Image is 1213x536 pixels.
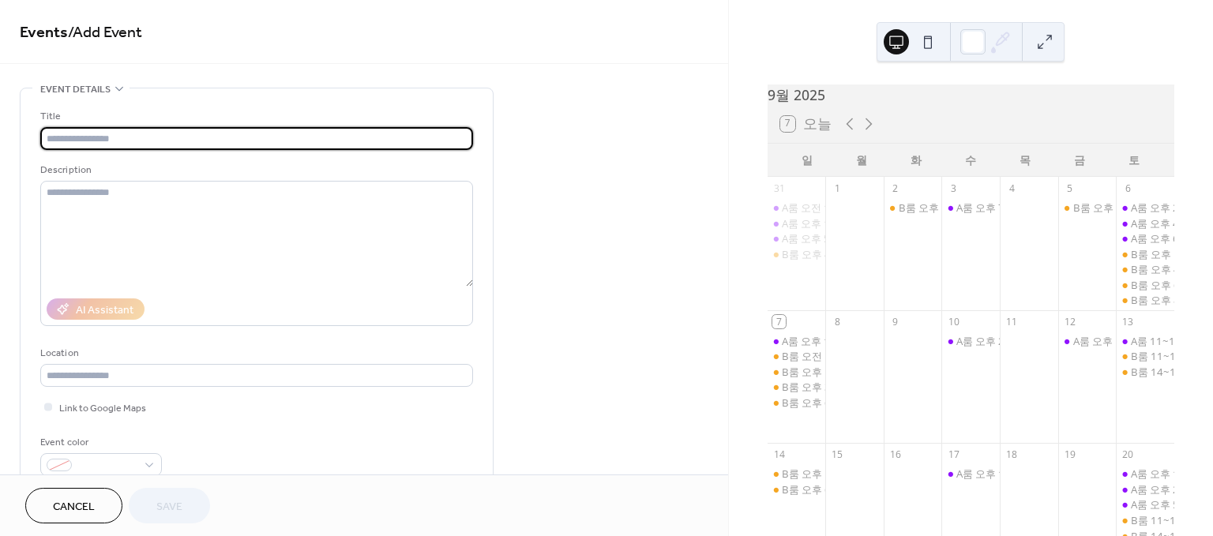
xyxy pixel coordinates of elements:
div: A룸 11~15시, 김*진 [1116,334,1174,348]
div: 6 [1121,182,1135,195]
div: A룸 오후 1~3, [PERSON_NAME]*배 [782,334,943,348]
div: A룸 오후 7~9, [PERSON_NAME] [956,201,1102,215]
div: 토 [1107,144,1162,176]
div: A룸 오후 2~4, 신*철 [1116,201,1174,215]
a: Events [20,17,68,48]
div: 금 [1053,144,1107,176]
div: 화 [889,144,944,176]
div: A룸 오후 1~3, 한*수 [768,216,826,231]
div: B룸 오후 6~9, 박*원 [768,395,826,410]
div: B룸 오후 3~5, [PERSON_NAME]*배 [782,380,944,394]
div: B룸 오후 1~3, 조*솔 [782,365,874,379]
div: Description [40,162,470,178]
div: 12 [1063,315,1076,328]
div: 11 [1005,315,1019,328]
div: 18 [1005,448,1019,462]
div: B룸 오후 8~10, 허* [1116,293,1174,307]
div: B룸 오후 9~11, 유*은 [899,201,997,215]
div: B룸 오후 1~4, 조*희 [782,467,874,481]
div: 10 [947,315,960,328]
div: 수 [944,144,998,176]
div: A룸 오전 11~1, 안*슬 [768,201,826,215]
div: B룸 오후 6~8, 이*희 [1116,278,1174,292]
div: A룸 오후 1~4, 유*림 [941,467,1000,481]
div: B룸 오후 3~5, 윤*배 [768,380,826,394]
div: 15 [831,448,844,462]
div: 3 [947,182,960,195]
div: B룸 오전 11~1, 정*수 [782,349,881,363]
div: A룸 오전 11~1, 안*슬 [782,201,880,215]
div: 13 [1121,315,1135,328]
div: Location [40,345,470,362]
span: Cancel [53,499,95,515]
div: A룸 오후 1~3, 조*주 [1073,334,1165,348]
div: A룸 오후 2~4, 권*진 [941,334,1000,348]
div: 17 [947,448,960,462]
div: 5 [1063,182,1076,195]
div: B룸 14~18시, 김*진 [1116,365,1174,379]
div: 목 [998,144,1053,176]
div: B룸 오후 6~8, 박*진 [768,482,826,497]
div: 8 [831,315,844,328]
div: 일 [780,144,835,176]
div: A룸 오후 6~8, 최*재 [1116,231,1174,246]
div: A룸 오후 1~3, 윤*배 [768,334,826,348]
div: B룸 오후 6~8, [PERSON_NAME]*진 [782,482,944,497]
button: Cancel [25,488,122,523]
div: A룸 오후 5~6, 신*철 [1116,497,1174,512]
div: A룸 오후 5~7, 오*민 [768,231,826,246]
div: B룸 오후 1~3, 김*하 [1058,201,1117,215]
div: A룸 오후 4~6, 박*지 [1116,216,1174,231]
span: Link to Google Maps [59,400,146,417]
div: 9 [888,315,902,328]
div: 20 [1121,448,1135,462]
div: B룸 오후 6~9, [PERSON_NAME]*원 [782,395,944,410]
div: B룸 오후 4~6, 유*은 [768,247,826,261]
div: B룸 오후 1~4, 조*희 [768,467,826,481]
div: 31 [772,182,786,195]
div: Event color [40,434,159,451]
div: A룸 오후 1~3, 조*주 [1058,334,1117,348]
div: A룸 오후 2~4, 박*민 [1116,482,1174,497]
div: B룸 오전 11~1, 정*수 [768,349,826,363]
div: 4 [1005,182,1019,195]
div: 14 [772,448,786,462]
div: A룸 오후 1~4, 유*림 [956,467,1048,481]
div: B룸 11~14시, 설*호 [1116,349,1174,363]
div: 9월 2025 [768,84,1174,105]
div: 월 [835,144,889,176]
div: B룸 오후 1~3, 조*솔 [768,365,826,379]
div: B룸 오후 1~3, 손* [1131,247,1213,261]
div: Title [40,108,470,125]
div: B룸 오후 9~11, 유*은 [884,201,942,215]
div: A룸 오후 1~2, 신*철 [1116,467,1174,481]
div: A룸 오후 5~7, 오*민 [782,231,873,246]
div: 2 [888,182,902,195]
div: A룸 오후 1~3, 한*수 [782,216,873,231]
div: B룸 11~13시, 신*철 [1116,513,1174,527]
span: Event details [40,81,111,98]
div: 7 [772,315,786,328]
div: A룸 오후 2~4, 권*진 [956,334,1048,348]
span: / Add Event [68,17,142,48]
div: A룸 오후 7~9, 김*준 [941,201,1000,215]
div: B룸 오후 4~6, 유*은 [782,247,874,261]
div: 19 [1063,448,1076,462]
div: B룸 오후 4~5, 신*철 [1116,262,1174,276]
div: B룸 오후 1~3, 손* [1116,247,1174,261]
div: 16 [888,448,902,462]
div: 1 [831,182,844,195]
